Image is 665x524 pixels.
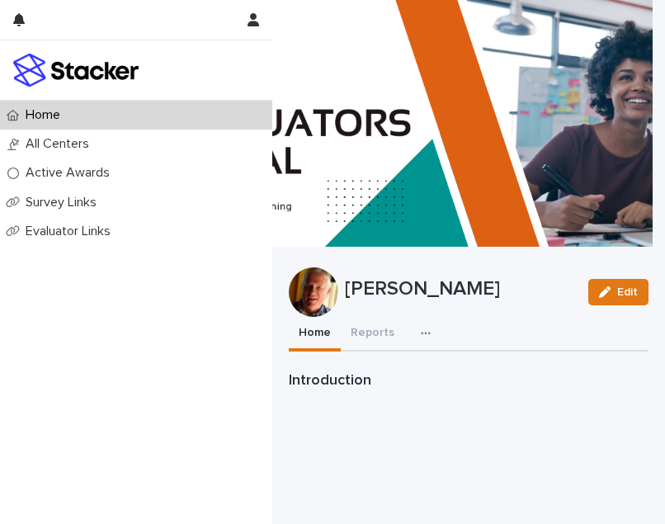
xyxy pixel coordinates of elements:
[289,371,648,391] h1: Introduction
[19,195,110,210] p: Survey Links
[19,136,102,152] p: All Centers
[13,54,139,87] img: stacker-logo-colour.png
[588,279,648,305] button: Edit
[19,107,73,123] p: Home
[289,317,341,352] button: Home
[341,317,404,352] button: Reports
[617,286,638,298] span: Edit
[19,165,123,181] p: Active Awards
[19,224,124,239] p: Evaluator Links
[345,277,575,301] p: [PERSON_NAME]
